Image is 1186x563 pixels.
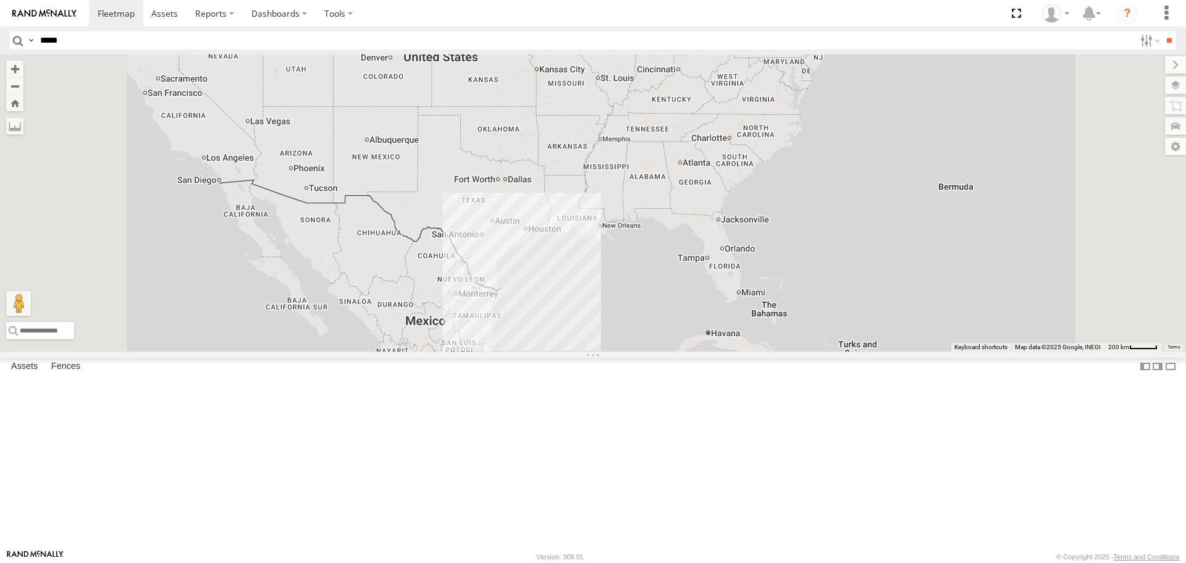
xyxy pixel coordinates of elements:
img: rand-logo.svg [12,9,77,18]
label: Map Settings [1165,138,1186,155]
div: Daniel Saenz [1038,4,1074,23]
button: Zoom Home [6,95,23,111]
div: © Copyright 2025 - [1056,553,1179,561]
label: Hide Summary Table [1164,358,1177,376]
a: Terms (opens in new tab) [1167,344,1180,349]
label: Measure [6,117,23,135]
button: Zoom out [6,77,23,95]
button: Map Scale: 200 km per 42 pixels [1104,343,1161,352]
button: Keyboard shortcuts [954,343,1007,352]
a: Terms and Conditions [1114,553,1179,561]
label: Search Query [26,32,36,49]
div: Version: 308.01 [537,553,584,561]
label: Search Filter Options [1135,32,1162,49]
button: Zoom in [6,61,23,77]
button: Drag Pegman onto the map to open Street View [6,291,31,316]
label: Dock Summary Table to the Right [1151,358,1164,376]
span: Map data ©2025 Google, INEGI [1015,344,1101,350]
a: Visit our Website [7,551,64,563]
label: Fences [45,358,86,376]
span: 200 km [1108,344,1129,350]
i: ? [1117,4,1137,23]
label: Assets [5,358,44,376]
label: Dock Summary Table to the Left [1139,358,1151,376]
